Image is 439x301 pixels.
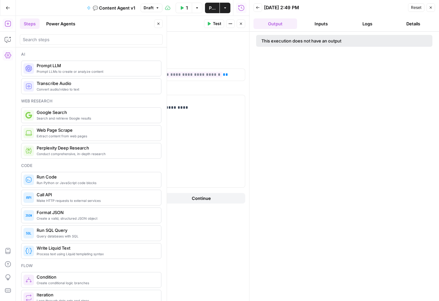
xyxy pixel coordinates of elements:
button: Test [204,19,224,28]
span: Test [213,21,221,27]
span: Search and retrieve Google results [37,116,156,121]
span: Reset [411,5,422,11]
span: Web Page Scrape [37,127,156,133]
span: Prompt LLM [37,62,156,69]
span: Condition [37,274,156,280]
span: Convert audio/video to text [37,87,156,92]
button: Inputs [300,18,343,29]
span: Run SQL Query [37,227,156,233]
span: Prompt LLMs to create or analyze content [37,69,156,74]
span: Conduct comprehensive, in-depth research [37,151,156,156]
span: Iteration [37,291,156,298]
span: Make HTTP requests to external services [37,198,156,203]
span: Call API [37,191,156,198]
span: Test Workflow [186,5,188,11]
span: Process text using Liquid templating syntax [37,251,156,257]
button: Logs [346,18,389,29]
div: Code [21,163,161,169]
span: 💬 Content Agent v1 [93,5,135,11]
span: Extract content from web pages [37,133,156,139]
button: Draft [141,4,162,12]
button: Reset [408,3,424,12]
span: Create a valid, structured JSON object [37,216,156,221]
span: Google Search [37,109,156,116]
button: Test Workflow [176,3,192,13]
span: Draft [144,5,153,11]
span: Format JSON [37,209,156,216]
span: Run Code [37,174,156,180]
input: Search steps [23,36,160,43]
button: 💬 Content Agent v1 [83,3,139,13]
span: Perplexity Deep Research [37,145,156,151]
span: Continue [192,195,211,202]
div: Web research [21,98,161,104]
span: Publish [209,5,216,11]
div: Ai [21,51,161,57]
span: Write Liquid Text [37,245,156,251]
span: Transcribe Audio [37,80,156,87]
button: Steps [20,18,40,29]
div: Flow [21,263,161,269]
button: Continue [159,193,244,204]
span: Query databases with SQL [37,233,156,239]
span: Run Python or JavaScript code blocks [37,180,156,185]
button: Details [392,18,435,29]
div: This execution does not have an output [261,38,384,44]
span: Create conditional logic branches [37,280,156,286]
button: Publish [205,3,219,13]
button: Output [253,18,297,29]
button: Power Agents [42,18,79,29]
